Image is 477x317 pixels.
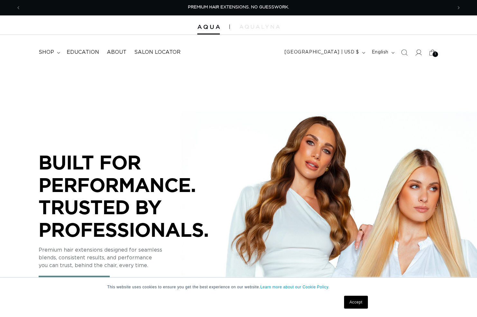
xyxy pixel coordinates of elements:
[11,2,25,14] button: Previous announcement
[63,45,103,60] a: Education
[39,49,54,56] span: shop
[239,25,280,29] img: aqualyna.com
[260,285,330,289] a: Learn more about our Cookie Policy.
[197,25,220,29] img: Aqua Hair Extensions
[103,45,130,60] a: About
[39,246,232,269] p: Premium hair extensions designed for seamless blends, consistent results, and performance you can...
[285,49,359,56] span: [GEOGRAPHIC_DATA] | USD $
[67,49,99,56] span: Education
[435,52,436,57] span: 1
[39,276,110,290] a: See Our Systems
[130,45,184,60] a: Salon Locator
[372,49,388,56] span: English
[35,45,63,60] summary: shop
[134,49,181,56] span: Salon Locator
[397,45,411,60] summary: Search
[39,151,232,241] p: BUILT FOR PERFORMANCE. TRUSTED BY PROFESSIONALS.
[281,46,368,59] button: [GEOGRAPHIC_DATA] | USD $
[107,284,370,290] p: This website uses cookies to ensure you get the best experience on our website.
[344,296,368,309] a: Accept
[107,49,126,56] span: About
[368,46,397,59] button: English
[452,2,466,14] button: Next announcement
[188,5,289,9] span: PREMIUM HAIR EXTENSIONS. NO GUESSWORK.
